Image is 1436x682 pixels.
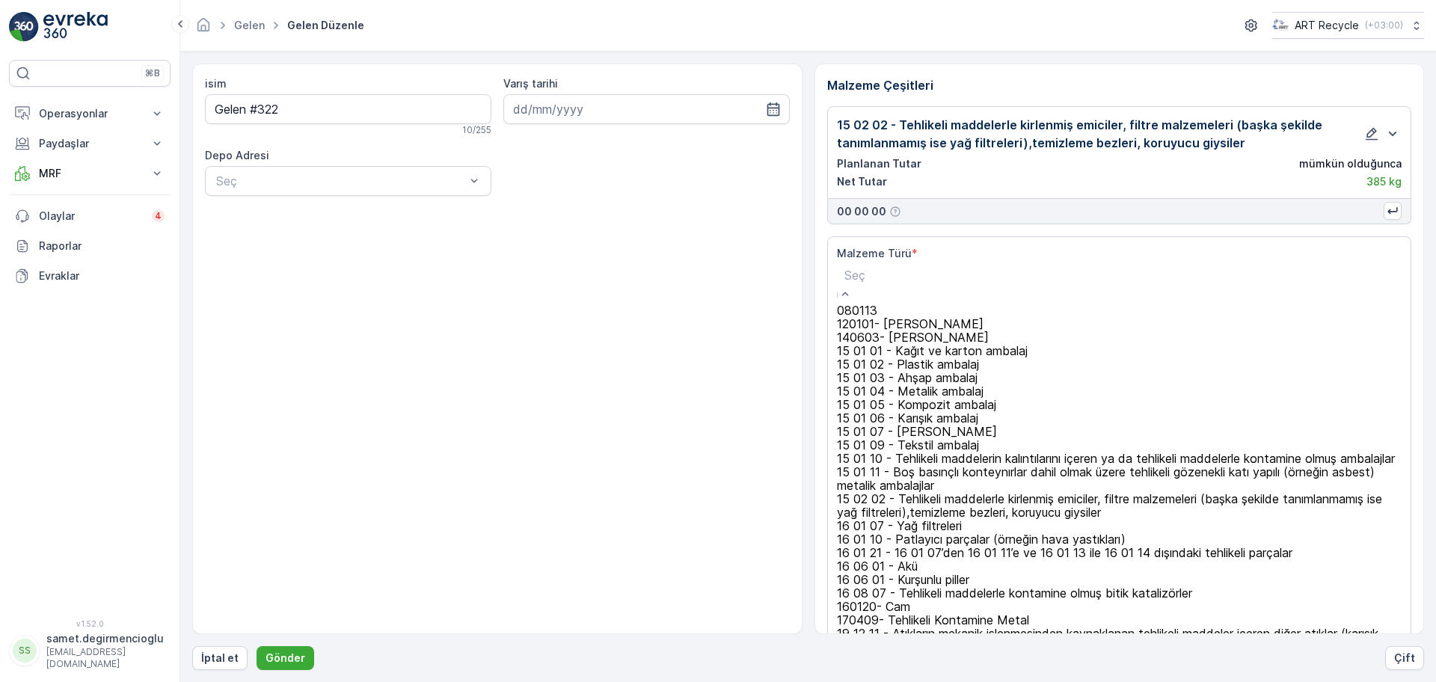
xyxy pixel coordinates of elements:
[39,268,165,283] p: Evraklar
[462,124,491,136] p: 10 / 255
[837,612,1029,627] span: 170409- Tehlikeli Kontamine Metal
[1394,651,1415,666] p: Çift
[837,424,997,439] span: 15 01 07 - [PERSON_NAME]
[837,357,979,372] span: 15 01 02 - Plastik ambalaj
[9,619,171,628] span: v 1.52.0
[837,572,969,587] span: 16 06 01 - Kurşunlu piller
[266,651,305,666] p: Gönder
[837,330,989,345] span: 140603- [PERSON_NAME]
[1272,12,1424,39] button: ART Recycle(+03:00)
[837,599,910,614] span: 160120- Cam
[1299,156,1402,171] p: mümkün olduğunca
[39,209,143,224] p: Olaylar
[827,76,1412,94] p: Malzeme Çeşitleri
[837,247,912,259] label: Malzeme Türü
[837,384,984,399] span: 15 01 04 - Metalik ambalaj
[503,77,558,90] label: Varış tarihi
[837,559,918,574] span: 16 06 01 - Akü
[837,116,1357,152] p: 15 02 02 - Tehlikeli maddelerle kirlenmiş emiciler, filtre malzemeleri (başka şekilde tanımlanmam...
[837,532,1126,547] span: 16 01 10 - Patlayıcı parçalar (örneğin hava yastıkları)
[844,266,1395,284] p: Seç
[9,631,171,670] button: SSsamet.degirmencioglu[EMAIL_ADDRESS][DOMAIN_NAME]
[192,646,248,670] button: İptal et
[837,174,887,189] p: Net Tutar
[9,159,171,188] button: MRF
[46,646,164,670] p: [EMAIL_ADDRESS][DOMAIN_NAME]
[9,201,171,231] a: Olaylar4
[205,77,227,90] label: isim
[837,464,1375,493] span: 15 01 11 - Boş basınçlı konteynırlar dahil olmak üzere tehlikeli gözenekli katı yapılı (örneğin a...
[9,99,171,129] button: Operasyonlar
[43,12,108,42] img: logo_light-DOdMpM7g.png
[39,106,141,121] p: Operasyonlar
[1272,17,1289,34] img: image_23.png
[46,631,164,646] p: samet.degirmencioglu
[257,646,314,670] button: Gönder
[39,166,141,181] p: MRF
[837,545,1292,560] span: 16 01 21 - 16 01 07’den 16 01 11’e ve 16 01 13 ile 16 01 14 dışındaki tehlikeli parçalar
[837,343,1028,358] span: 15 01 01 - Kağıt ve karton ambalaj
[39,239,165,254] p: Raporlar
[837,586,1192,600] span: 16 08 07 - Tehlikeli maddelerle kontamine olmuş bitik katalizörler
[837,411,978,426] span: 15 01 06 - Karışık ambalaj
[216,172,465,190] p: Seç
[1366,174,1402,189] p: 385 kg
[234,19,265,31] a: Gelen
[155,210,162,222] p: 4
[889,206,901,218] div: Yardım Araç İkonu
[837,397,996,412] span: 15 01 05 - Kompozit ambalaj
[205,149,269,162] label: Depo Adresi
[837,156,921,171] p: Planlanan Tutar
[837,204,886,219] p: 00 00 00
[9,129,171,159] button: Paydaşlar
[1385,646,1424,670] button: Çift
[1295,18,1359,33] p: ART Recycle
[837,491,1382,520] span: 15 02 02 - Tehlikeli maddelerle kirlenmiş emiciler, filtre malzemeleri (başka şekilde tanımlanmam...
[837,518,962,533] span: 16 01 07 - Yağ filtreleri
[503,94,790,124] input: dd/mm/yyyy
[9,12,39,42] img: logo
[837,437,979,452] span: 15 01 09 - Tekstil ambalaj
[1365,19,1403,31] p: ( +03:00 )
[39,136,141,151] p: Paydaşlar
[284,18,367,33] span: Gelen düzenle
[13,639,37,663] div: SS
[201,651,239,666] p: İptal et
[145,67,160,79] p: ⌘B
[837,303,877,318] span: 080113
[195,22,212,35] a: Ana Sayfa
[837,316,984,331] span: 120101- [PERSON_NAME]
[9,231,171,261] a: Raporlar
[837,370,978,385] span: 15 01 03 - Ahşap ambalaj
[837,451,1395,466] span: 15 01 10 - Tehlikeli maddelerin kalıntılarını içeren ya da tehlikeli maddelerle kontamine olmuş a...
[837,626,1378,654] span: 19 12 11 - Atıkların mekanik işlenmesinden kaynaklanan tehlikeli maddeler içeren diğer atıklar (k...
[9,261,171,291] a: Evraklar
